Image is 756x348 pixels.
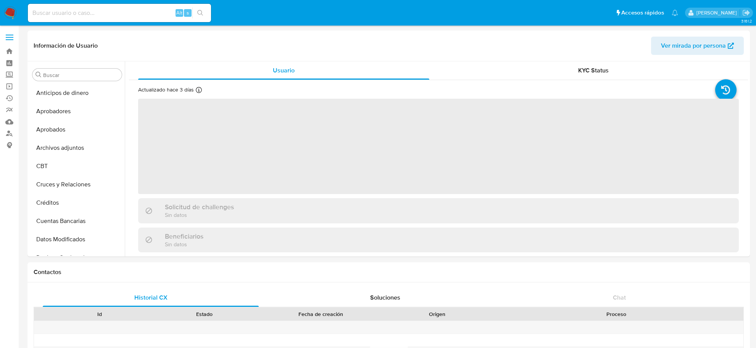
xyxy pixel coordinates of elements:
button: Créditos [29,194,125,212]
button: Aprobados [29,120,125,139]
span: Ver mirada por persona [661,37,726,55]
button: Ver mirada por persona [651,37,744,55]
h3: Beneficiarios [165,232,203,241]
p: Sin datos [165,211,234,218]
span: ‌ [138,99,739,194]
button: Cuentas Bancarias [29,212,125,230]
button: Cruces y Relaciones [29,175,125,194]
div: Origen [390,310,484,318]
div: Id [53,310,147,318]
div: Proceso [495,310,738,318]
button: Anticipos de dinero [29,84,125,102]
p: cesar.gonzalez@mercadolibre.com.mx [696,9,740,16]
button: Datos Modificados [29,230,125,249]
p: Actualizado hace 3 días [138,86,194,93]
button: CBT [29,157,125,175]
span: Usuario [273,66,295,75]
a: Notificaciones [672,10,678,16]
button: Archivos adjuntos [29,139,125,157]
h1: Información de Usuario [34,42,98,50]
span: Soluciones [370,293,400,302]
input: Buscar [43,72,119,79]
button: Buscar [35,72,42,78]
div: Estado [157,310,251,318]
h1: Contactos [34,268,744,276]
div: Fecha de creación [262,310,379,318]
button: search-icon [192,8,208,18]
div: Solicitud de challengesSin datos [138,198,739,223]
p: Sin datos [165,241,203,248]
span: KYC Status [578,66,609,75]
a: Salir [742,9,750,17]
span: Chat [613,293,626,302]
span: Historial CX [134,293,168,302]
button: Devices Geolocation [29,249,125,267]
span: s [187,9,189,16]
div: BeneficiariosSin datos [138,228,739,252]
span: Alt [176,9,182,16]
input: Buscar usuario o caso... [28,8,211,18]
button: Aprobadores [29,102,125,120]
span: Accesos rápidos [621,9,664,17]
h3: Solicitud de challenges [165,203,234,211]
